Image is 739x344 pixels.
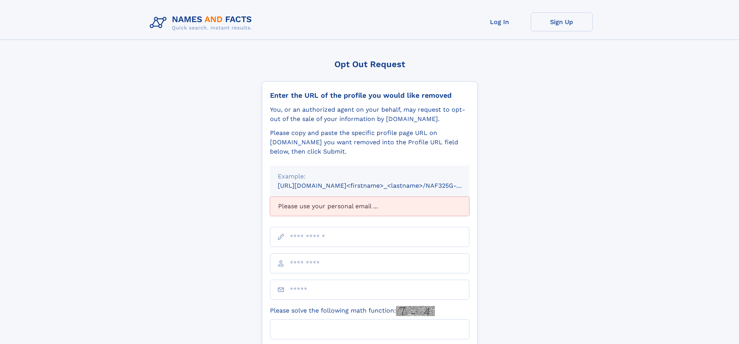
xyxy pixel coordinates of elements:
a: Log In [469,12,531,31]
div: Enter the URL of the profile you would like removed [270,91,469,100]
label: Please solve the following math function: [270,306,435,316]
div: Opt Out Request [262,59,478,69]
div: You, or an authorized agent on your behalf, may request to opt-out of the sale of your informatio... [270,105,469,124]
a: Sign Up [531,12,593,31]
div: Please use your personal email ... [270,197,469,216]
img: Logo Names and Facts [147,12,258,33]
div: Please copy and paste the specific profile page URL on [DOMAIN_NAME] you want removed into the Pr... [270,128,469,156]
div: Example: [278,172,462,181]
small: [URL][DOMAIN_NAME]<firstname>_<lastname>/NAF325G-xxxxxxxx [278,182,484,189]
